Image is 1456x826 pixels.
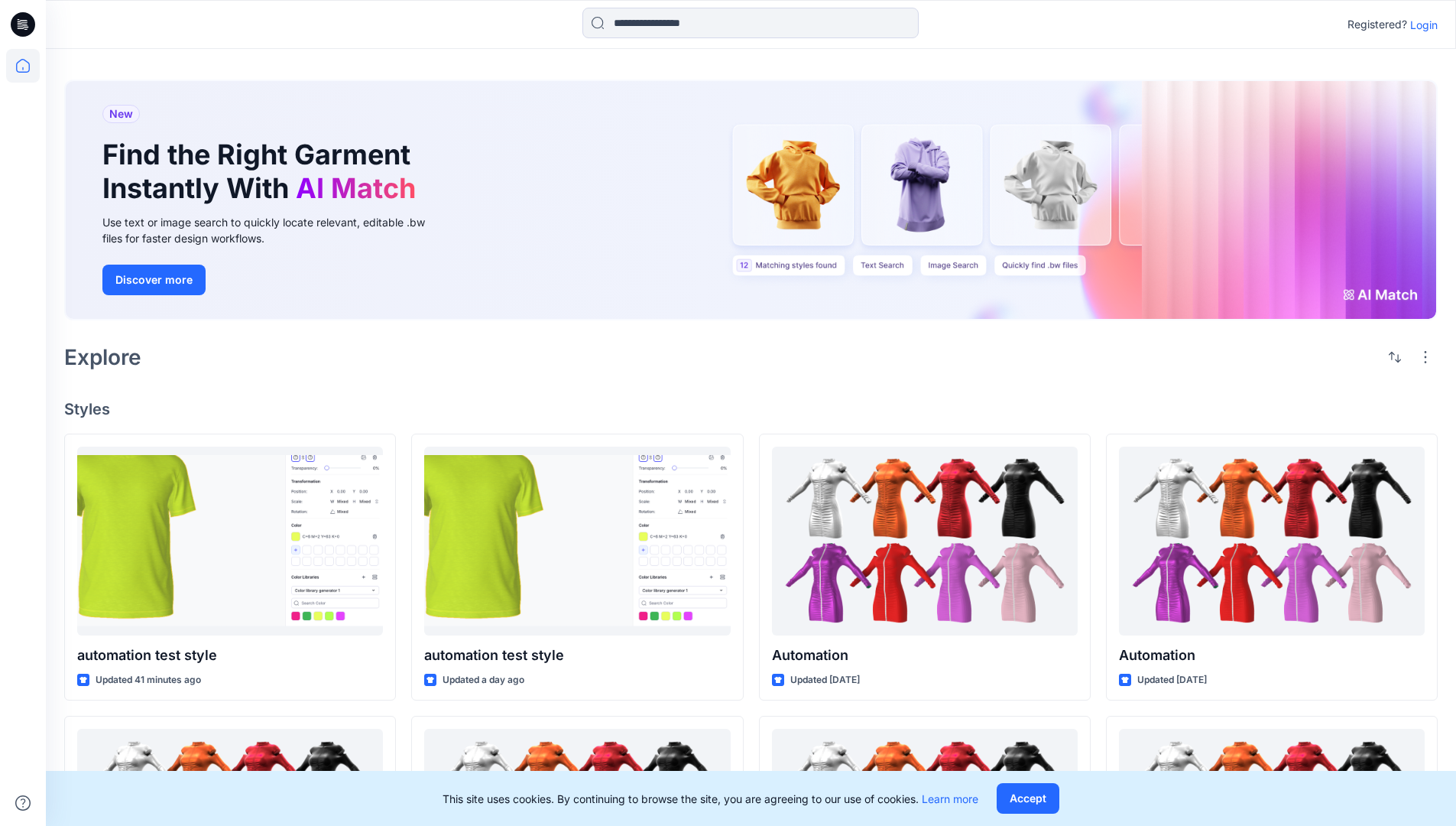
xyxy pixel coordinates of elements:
[443,791,978,807] p: This site uses cookies. By continuing to browse the site, you are agreeing to our use of cookies.
[424,645,730,666] p: automation test style
[1119,645,1425,666] p: Automation
[790,672,860,688] p: Updated [DATE]
[102,214,446,246] div: Use text or image search to quickly locate relevant, editable .bw files for faster design workflows.
[1119,447,1425,636] a: Automation
[1347,15,1407,34] p: Registered?
[96,672,201,688] p: Updated 41 minutes ago
[102,138,423,204] h1: Find the Right Garment Instantly With
[77,645,383,666] p: automation test style
[1137,672,1207,688] p: Updated [DATE]
[64,345,141,369] h2: Explore
[109,105,133,123] span: New
[443,672,524,688] p: Updated a day ago
[424,447,730,636] a: automation test style
[64,400,1438,418] h4: Styles
[77,447,383,636] a: automation test style
[296,171,416,205] span: AI Match
[102,265,206,295] button: Discover more
[772,447,1078,636] a: Automation
[922,792,978,805] a: Learn more
[1410,17,1438,33] p: Login
[997,783,1059,814] button: Accept
[772,645,1078,666] p: Automation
